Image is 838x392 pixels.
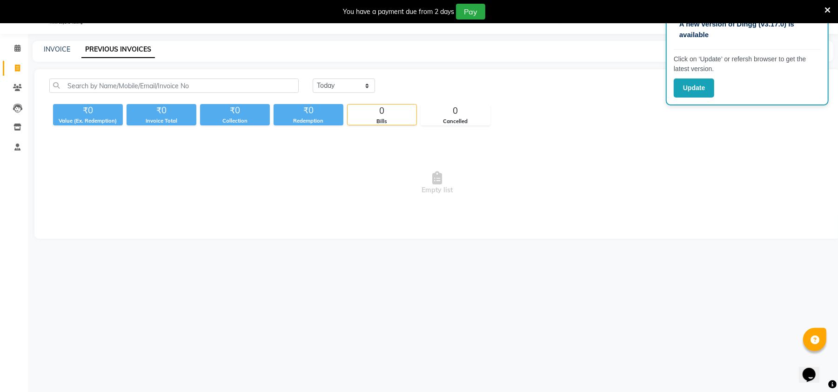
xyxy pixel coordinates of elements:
[274,117,343,125] div: Redemption
[200,104,270,117] div: ₹0
[343,7,454,17] div: You have a payment due from 2 days
[679,19,815,40] p: A new version of Dingg (v3.17.0) is available
[127,104,196,117] div: ₹0
[456,4,485,20] button: Pay
[44,45,70,53] a: INVOICE
[348,105,416,118] div: 0
[348,118,416,125] div: Bills
[81,41,155,58] a: PREVIOUS INVOICES
[53,117,123,125] div: Value (Ex. Redemption)
[127,117,196,125] div: Invoice Total
[421,118,490,125] div: Cancelled
[53,104,123,117] div: ₹0
[200,117,270,125] div: Collection
[674,78,714,98] button: Update
[421,105,490,118] div: 0
[799,355,829,383] iframe: chat widget
[274,104,343,117] div: ₹0
[674,54,821,74] p: Click on ‘Update’ or refersh browser to get the latest version.
[49,137,825,229] span: Empty list
[49,78,299,93] input: Search by Name/Mobile/Email/Invoice No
